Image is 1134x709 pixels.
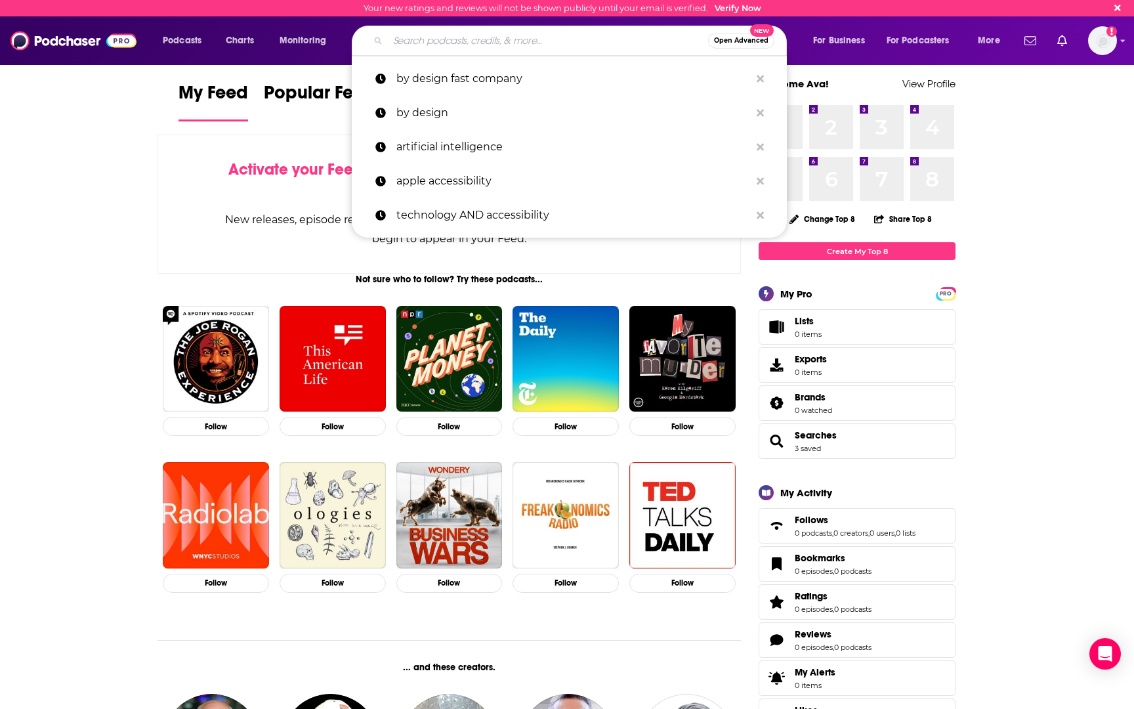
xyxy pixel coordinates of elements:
[795,590,871,602] a: Ratings
[759,77,829,90] a: Welcome Ava!
[352,164,787,198] a: apple accessibility
[513,306,619,412] img: The Daily
[280,306,386,412] img: This American Life
[795,605,833,614] a: 0 episodes
[759,242,955,260] a: Create My Top 8
[715,3,761,13] a: Verify Now
[513,417,619,436] button: Follow
[834,567,871,576] a: 0 podcasts
[795,391,826,403] span: Brands
[832,528,833,538] span: ,
[1106,26,1117,37] svg: Email not verified
[352,130,787,164] a: artificial intelligence
[396,462,503,569] a: Business Wars
[894,528,896,538] span: ,
[1088,26,1117,55] img: User Profile
[629,306,736,412] img: My Favorite Murder with Karen Kilgariff and Georgia Hardstark
[795,528,832,538] a: 0 podcasts
[352,96,787,130] a: by design
[795,330,822,339] span: 0 items
[224,210,675,248] div: New releases, episode reviews, guest credits, and personalized recommendations will begin to appe...
[163,574,269,593] button: Follow
[513,574,619,593] button: Follow
[763,593,789,611] a: Ratings
[833,528,868,538] a: 0 creators
[224,160,675,198] div: by following Podcasts, Creators, Lists, and other Users!
[795,552,871,564] a: Bookmarks
[396,306,503,412] img: Planet Money
[388,30,708,51] input: Search podcasts, credits, & more...
[763,432,789,450] a: Searches
[795,552,845,564] span: Bookmarks
[163,417,269,436] button: Follow
[795,368,827,377] span: 0 items
[833,643,834,652] span: ,
[264,81,375,121] a: Popular Feed
[938,289,954,299] span: PRO
[887,32,950,50] span: For Podcasters
[228,160,363,179] span: Activate your Feed
[795,514,915,526] a: Follows
[759,423,955,459] span: Searches
[795,429,837,441] a: Searches
[873,206,933,232] button: Share Top 8
[759,385,955,421] span: Brands
[763,394,789,412] a: Brands
[157,662,741,673] div: ... and these creators.
[938,288,954,298] a: PRO
[763,356,789,374] span: Exports
[795,643,833,652] a: 0 episodes
[795,315,814,327] span: Lists
[396,574,503,593] button: Follow
[795,567,833,576] a: 0 episodes
[896,528,915,538] a: 0 lists
[1052,30,1072,52] a: Show notifications dropdown
[396,96,750,130] p: by design
[759,546,955,582] span: Bookmarks
[763,517,789,535] a: Follows
[280,32,326,50] span: Monitoring
[759,622,955,658] span: Reviews
[795,628,831,640] span: Reviews
[795,666,835,678] span: My Alerts
[763,318,789,336] span: Lists
[163,462,269,569] img: Radiolab
[708,33,774,49] button: Open AdvancedNew
[264,81,375,112] span: Popular Feed
[629,462,736,569] a: TED Talks Daily
[978,32,1000,50] span: More
[396,417,503,436] button: Follow
[352,198,787,232] a: technology AND accessibility
[795,391,832,403] a: Brands
[759,347,955,383] a: Exports
[629,417,736,436] button: Follow
[154,30,219,51] button: open menu
[714,37,768,44] span: Open Advanced
[834,605,871,614] a: 0 podcasts
[270,30,343,51] button: open menu
[396,130,750,164] p: artificial intelligence
[352,62,787,96] a: by design fast company
[163,306,269,412] img: The Joe Rogan Experience
[396,164,750,198] p: apple accessibility
[513,462,619,569] img: Freakonomics Radio
[396,198,750,232] p: technology AND accessibility
[870,528,894,538] a: 0 users
[868,528,870,538] span: ,
[157,274,741,285] div: Not sure who to follow? Try these podcasts...
[878,30,969,51] button: open menu
[10,28,136,53] img: Podchaser - Follow, Share and Rate Podcasts
[280,462,386,569] img: Ologies with Alie Ward
[1088,26,1117,55] button: Show profile menu
[795,681,835,690] span: 0 items
[780,486,832,499] div: My Activity
[217,30,262,51] a: Charts
[163,32,201,50] span: Podcasts
[804,30,881,51] button: open menu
